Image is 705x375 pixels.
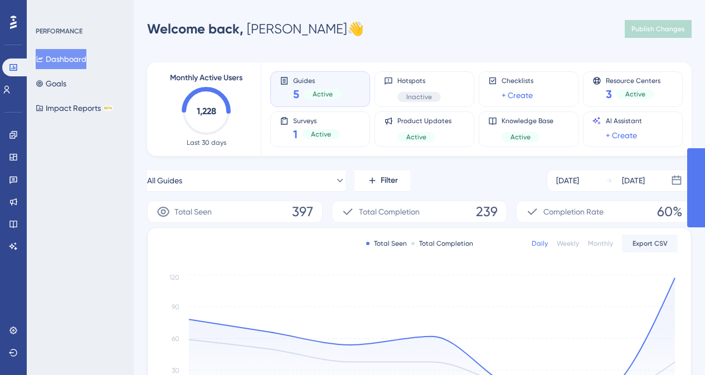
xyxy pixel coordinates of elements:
[502,116,553,125] span: Knowledge Base
[476,203,498,221] span: 239
[147,169,346,192] button: All Guides
[169,274,179,281] tspan: 120
[406,133,426,142] span: Active
[557,239,579,248] div: Weekly
[658,331,692,364] iframe: UserGuiding AI Assistant Launcher
[172,303,179,311] tspan: 90
[397,76,441,85] span: Hotspots
[293,76,342,84] span: Guides
[293,126,298,142] span: 1
[406,92,432,101] span: Inactive
[631,25,685,33] span: Publish Changes
[625,20,692,38] button: Publish Changes
[606,76,660,84] span: Resource Centers
[606,116,642,125] span: AI Assistant
[147,20,364,38] div: [PERSON_NAME] 👋
[174,205,212,218] span: Total Seen
[622,235,678,252] button: Export CSV
[354,169,410,192] button: Filter
[36,98,113,118] button: Impact ReportsBETA
[293,86,299,102] span: 5
[543,205,604,218] span: Completion Rate
[625,90,645,99] span: Active
[313,90,333,99] span: Active
[36,74,66,94] button: Goals
[366,239,407,248] div: Total Seen
[172,335,179,343] tspan: 60
[36,49,86,69] button: Dashboard
[588,239,613,248] div: Monthly
[502,89,533,102] a: + Create
[532,239,548,248] div: Daily
[606,86,612,102] span: 3
[147,21,244,37] span: Welcome back,
[292,203,313,221] span: 397
[411,239,473,248] div: Total Completion
[359,205,420,218] span: Total Completion
[556,174,579,187] div: [DATE]
[502,76,533,85] span: Checklists
[510,133,531,142] span: Active
[170,71,242,85] span: Monthly Active Users
[197,106,216,116] text: 1,228
[622,174,645,187] div: [DATE]
[633,239,668,248] span: Export CSV
[397,116,451,125] span: Product Updates
[103,105,113,111] div: BETA
[657,203,682,221] span: 60%
[147,174,182,187] span: All Guides
[172,367,179,374] tspan: 30
[293,116,340,124] span: Surveys
[606,129,637,142] a: + Create
[36,27,82,36] div: PERFORMANCE
[381,174,398,187] span: Filter
[311,130,331,139] span: Active
[187,138,226,147] span: Last 30 days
